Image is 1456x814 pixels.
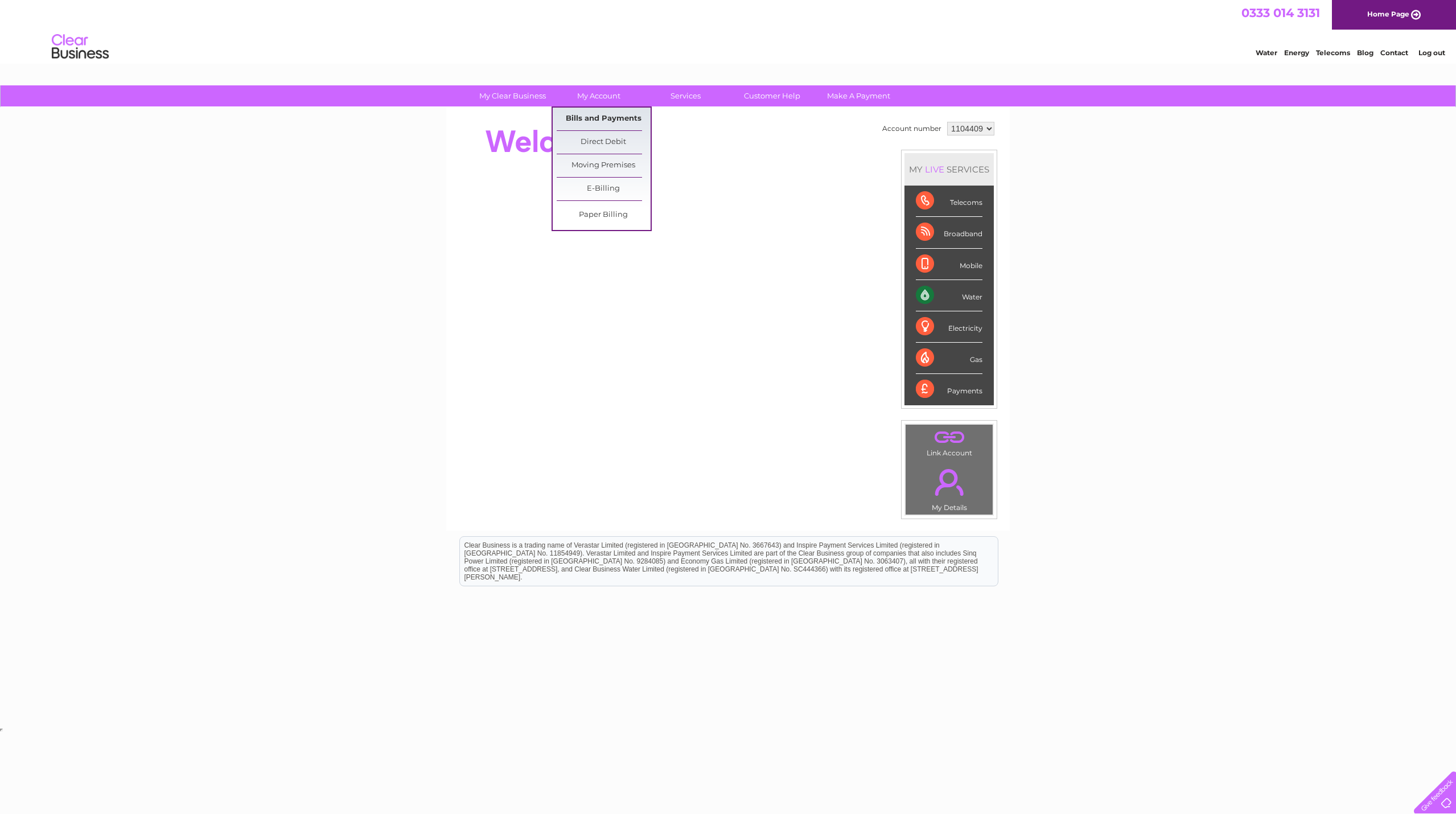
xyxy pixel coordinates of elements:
td: My Details [905,459,993,515]
a: Customer Help [725,85,819,106]
a: Water [1256,48,1277,57]
div: Gas [916,343,982,374]
td: Account number [879,119,944,138]
a: Energy [1284,48,1309,57]
div: Payments [916,374,982,405]
img: logo.png [51,30,109,64]
a: Direct Debit [557,131,651,154]
a: . [908,462,990,502]
div: Mobile [916,249,982,280]
div: LIVE [923,164,947,175]
div: Broadband [916,217,982,248]
a: Bills and Payments [557,108,651,130]
a: Paper Billing [557,204,651,227]
div: MY SERVICES [904,153,994,186]
a: Contact [1380,48,1408,57]
a: Blog [1357,48,1373,57]
a: Services [639,85,733,106]
a: Moving Premises [557,154,651,177]
div: Clear Business is a trading name of Verastar Limited (registered in [GEOGRAPHIC_DATA] No. 3667643... [460,6,998,55]
a: Log out [1418,48,1445,57]
a: . [908,427,990,447]
div: Telecoms [916,186,982,217]
a: My Clear Business [466,85,560,106]
a: My Account [552,85,646,106]
a: Make A Payment [812,85,906,106]
a: Telecoms [1316,48,1350,57]
a: 0333 014 3131 [1241,6,1320,20]
a: E-Billing [557,178,651,200]
div: Electricity [916,311,982,343]
td: Link Account [905,424,993,460]
div: Water [916,280,982,311]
